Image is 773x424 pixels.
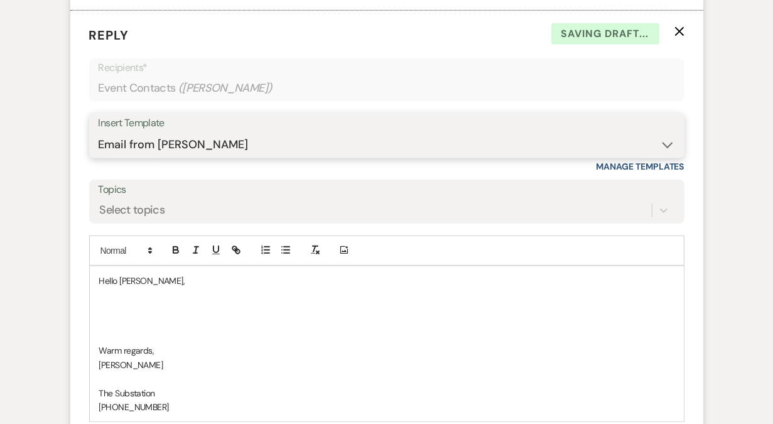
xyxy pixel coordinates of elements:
div: Event Contacts [99,76,675,101]
p: The Substation [99,386,674,400]
span: Saving draft... [551,23,659,45]
p: Hello [PERSON_NAME], [99,274,674,288]
p: [PHONE_NUMBER] [99,400,674,414]
p: Warm regards, [99,344,674,357]
div: Select topics [100,202,165,219]
span: Reply [89,27,129,43]
p: Recipients* [99,60,675,76]
a: Manage Templates [597,161,684,172]
p: [PERSON_NAME] [99,358,674,372]
label: Topics [99,181,675,199]
span: ( [PERSON_NAME] ) [178,80,273,97]
div: Insert Template [99,114,675,133]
